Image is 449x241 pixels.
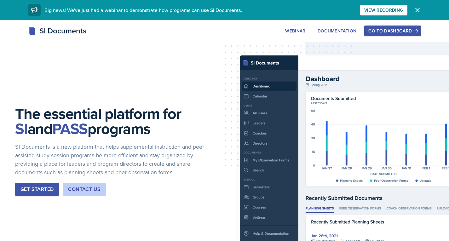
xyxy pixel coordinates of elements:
div: Go to Dashboard [368,28,417,33]
div: SI Documents [28,25,86,37]
button: Webinar [281,26,309,36]
div: View Recording [364,8,403,13]
div: Contact Us [68,186,101,193]
button: Documentation [314,26,361,36]
span: Big news! We've just had a webinar to demonstrate how programs can use SI Documents. [44,7,242,14]
button: Contact Us [63,183,106,196]
div: Get Started [20,186,54,193]
button: View Recording [360,5,407,15]
button: Get Started [15,183,59,196]
div: Webinar [285,28,305,33]
button: Go to Dashboard [364,26,421,36]
div: Documentation [318,28,357,33]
